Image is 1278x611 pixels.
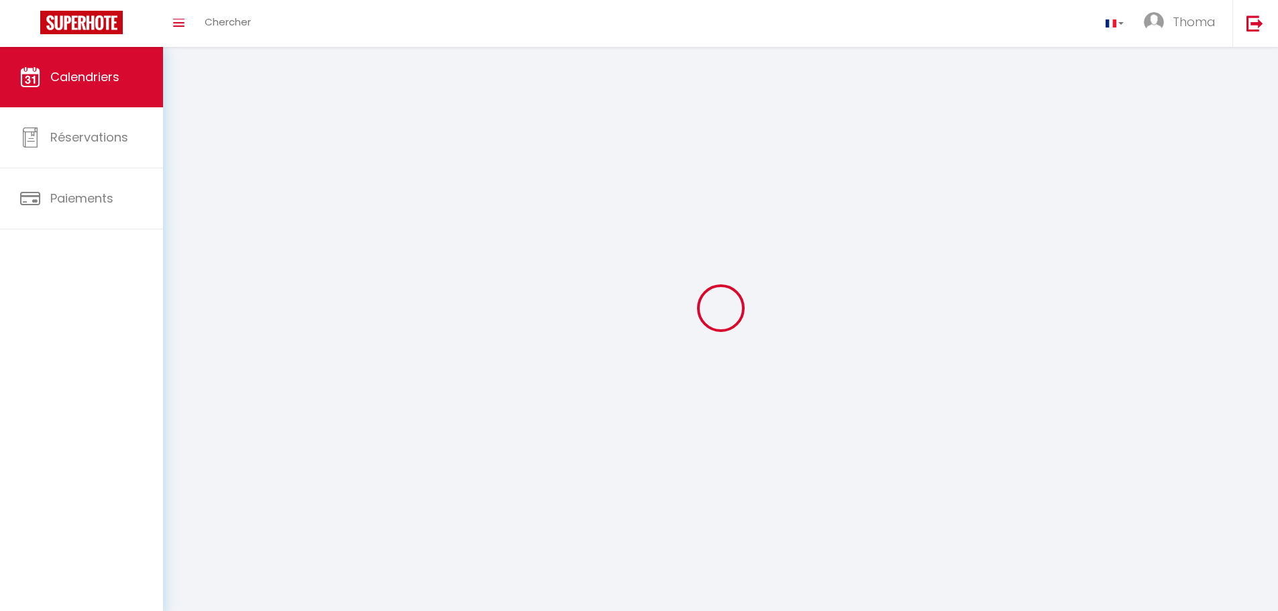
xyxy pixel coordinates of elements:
[1173,13,1216,30] span: Thoma
[40,11,123,34] img: Super Booking
[50,129,128,146] span: Réservations
[50,68,119,85] span: Calendriers
[1144,12,1164,32] img: ...
[50,190,113,207] span: Paiements
[1246,15,1263,32] img: logout
[205,15,251,29] span: Chercher
[11,5,51,46] button: Ouvrir le widget de chat LiveChat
